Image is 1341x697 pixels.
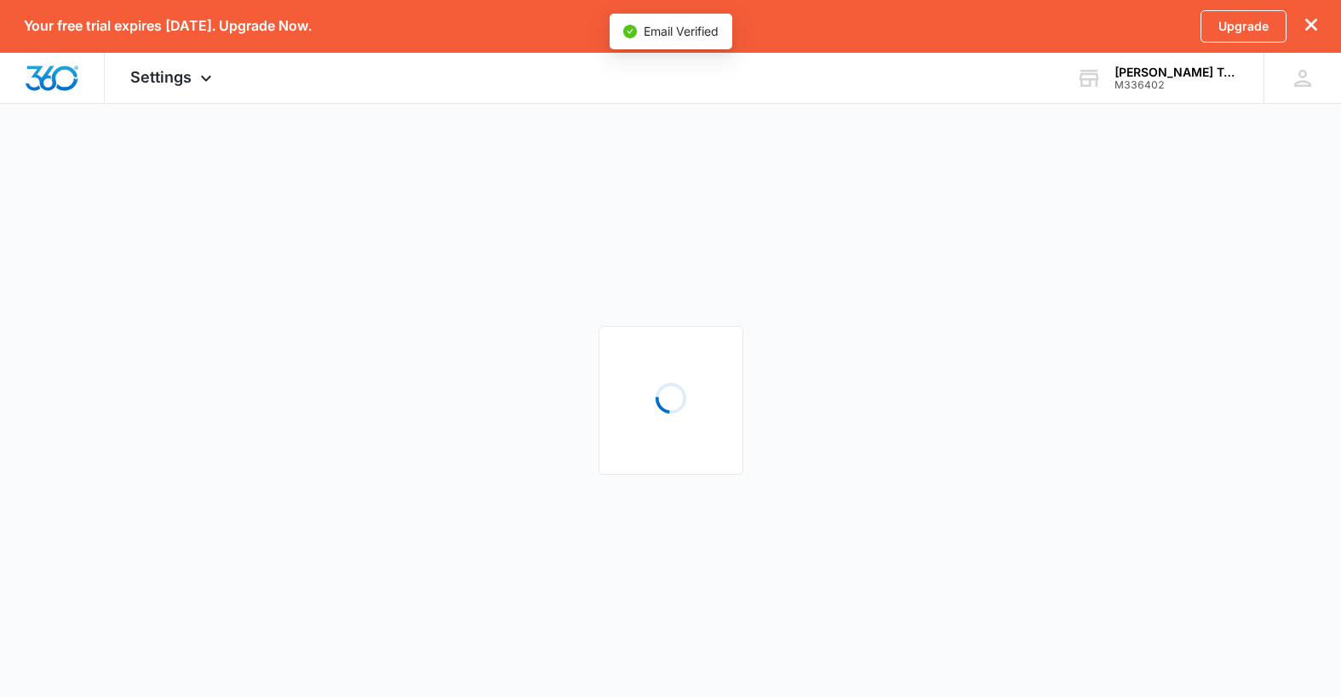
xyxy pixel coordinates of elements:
span: Email Verified [644,24,719,38]
button: dismiss this dialog [1305,18,1317,34]
div: Settings [105,53,242,103]
a: Upgrade [1201,10,1287,43]
div: account name [1115,66,1239,79]
span: check-circle [623,25,637,38]
span: Settings [130,68,192,86]
div: account id [1115,79,1239,91]
p: Your free trial expires [DATE]. Upgrade Now. [24,18,312,34]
